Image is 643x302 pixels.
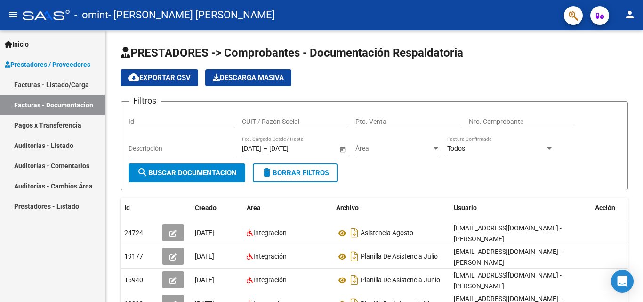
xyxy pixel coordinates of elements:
span: [DATE] [195,229,214,237]
span: – [263,145,267,153]
span: Asistencia Agosto [361,229,413,237]
span: Buscar Documentacion [137,169,237,177]
button: Exportar CSV [121,69,198,86]
span: [EMAIL_ADDRESS][DOMAIN_NAME] - [PERSON_NAME] [454,271,562,290]
span: [EMAIL_ADDRESS][DOMAIN_NAME] - [PERSON_NAME] [454,224,562,243]
span: Creado [195,204,217,212]
span: Todos [447,145,465,152]
span: PRESTADORES -> Comprobantes - Documentación Respaldatoria [121,46,463,59]
i: Descargar documento [348,272,361,287]
span: Integración [253,229,287,237]
span: Área [355,145,432,153]
div: Open Intercom Messenger [611,270,634,293]
span: Integración [253,253,287,260]
span: 16940 [124,276,143,284]
span: Planilla De Asistencia Julio [361,253,438,261]
span: [DATE] [195,253,214,260]
button: Open calendar [338,144,347,154]
span: Acción [595,204,615,212]
span: Archivo [336,204,359,212]
input: Fecha fin [269,145,315,153]
datatable-header-cell: Id [121,198,158,218]
span: 19177 [124,253,143,260]
h3: Filtros [129,94,161,107]
i: Descargar documento [348,225,361,240]
mat-icon: search [137,167,148,178]
datatable-header-cell: Usuario [450,198,591,218]
span: Inicio [5,39,29,49]
span: Area [247,204,261,212]
span: Id [124,204,130,212]
span: Usuario [454,204,477,212]
datatable-header-cell: Area [243,198,332,218]
span: Descarga Masiva [213,73,284,82]
button: Buscar Documentacion [129,163,245,182]
span: - [PERSON_NAME] [PERSON_NAME] [108,5,275,25]
span: Exportar CSV [128,73,191,82]
datatable-header-cell: Acción [591,198,638,218]
input: Fecha inicio [242,145,261,153]
app-download-masive: Descarga masiva de comprobantes (adjuntos) [205,69,291,86]
span: - omint [74,5,108,25]
mat-icon: person [624,9,635,20]
span: 24724 [124,229,143,237]
span: Prestadores / Proveedores [5,59,90,70]
datatable-header-cell: Archivo [332,198,450,218]
datatable-header-cell: Creado [191,198,243,218]
span: Integración [253,276,287,284]
button: Descarga Masiva [205,69,291,86]
mat-icon: menu [8,9,19,20]
mat-icon: cloud_download [128,72,139,83]
span: Planilla De Asistencia Junio [361,277,440,284]
mat-icon: delete [261,167,273,178]
button: Borrar Filtros [253,163,338,182]
span: [EMAIL_ADDRESS][DOMAIN_NAME] - [PERSON_NAME] [454,248,562,266]
span: [DATE] [195,276,214,284]
span: Borrar Filtros [261,169,329,177]
i: Descargar documento [348,249,361,264]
